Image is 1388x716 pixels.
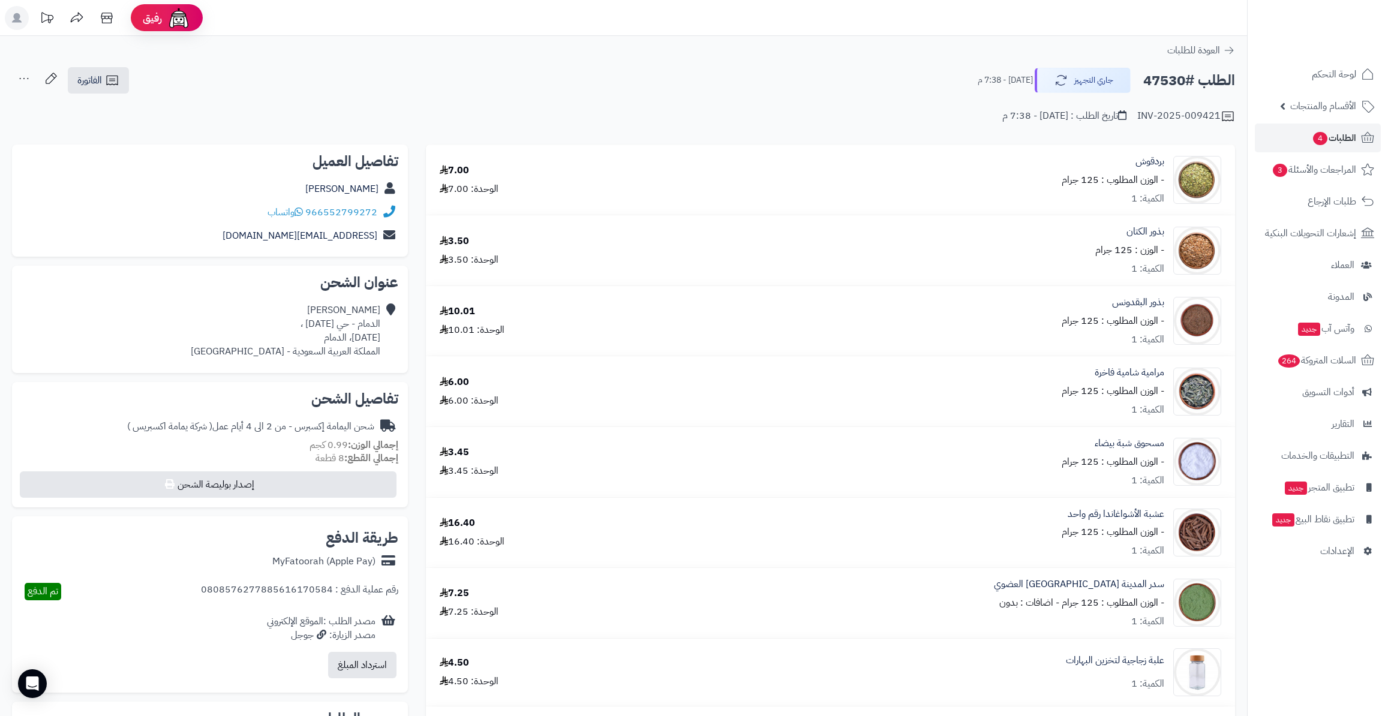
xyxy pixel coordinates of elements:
a: التقارير [1255,410,1381,438]
a: [PERSON_NAME] [305,182,378,196]
small: [DATE] - 7:38 م [978,74,1033,86]
span: أدوات التسويق [1302,384,1354,401]
div: 7.00 [440,164,469,178]
small: 8 قطعة [316,451,398,465]
span: لوحة التحكم [1312,66,1356,83]
img: 1628195064-Marjoram-90x90.jpg [1174,156,1221,204]
span: 3 [1272,163,1288,178]
button: استرداد المبلغ [328,652,396,678]
small: - الوزن المطلوب : 125 جرام [1062,173,1164,187]
div: الكمية: 1 [1131,192,1164,206]
span: السلات المتروكة [1277,352,1356,369]
a: بردقوش [1135,155,1164,169]
span: الإعدادات [1320,543,1354,559]
span: العملاء [1331,257,1354,273]
div: مصدر الزيارة: جوجل [267,628,375,642]
div: MyFatoorah (Apple Pay) [272,555,375,568]
button: إصدار بوليصة الشحن [20,471,396,498]
div: الكمية: 1 [1131,474,1164,488]
a: بذور الكتان [1126,225,1164,239]
div: 3.50 [440,234,469,248]
img: logo-2.png [1306,10,1377,35]
small: - الوزن : 125 جرام [1095,243,1164,257]
a: العملاء [1255,251,1381,279]
img: 1628249871-Flax%20Seeds-90x90.jpg [1174,227,1221,275]
a: 966552799272 [305,205,377,219]
img: 1633580797-Parsley%20Seeds-90x90.jpg [1174,297,1221,345]
button: جاري التجهيز [1035,68,1131,93]
small: - الوزن المطلوب : 125 جرام [1062,384,1164,398]
small: - الوزن المطلوب : 125 جرام [1062,314,1164,328]
a: لوحة التحكم [1255,60,1381,89]
span: تطبيق نقاط البيع [1271,511,1354,528]
div: Open Intercom Messenger [18,669,47,698]
div: الكمية: 1 [1131,677,1164,691]
span: الفاتورة [77,73,102,88]
div: الوحدة: 3.50 [440,253,498,267]
img: 1690052262-Seder%20Leaves%20Powder%20Organic-90x90.jpg [1174,579,1221,627]
a: المراجعات والأسئلة3 [1255,155,1381,184]
a: الفاتورة [68,67,129,94]
span: المدونة [1328,288,1354,305]
div: الوحدة: 3.45 [440,464,498,478]
a: تطبيق المتجرجديد [1255,473,1381,502]
a: الإعدادات [1255,537,1381,565]
div: الكمية: 1 [1131,333,1164,347]
div: الوحدة: 6.00 [440,394,498,408]
h2: تفاصيل العميل [22,154,398,169]
span: التطبيقات والخدمات [1281,447,1354,464]
img: 1660069051-Alum%20Rock%20Powder-90x90.jpg [1174,438,1221,486]
small: - الوزن المطلوب : 125 جرام [1062,455,1164,469]
a: علبة زجاجية لتخزين البهارات [1066,654,1164,667]
div: 3.45 [440,446,469,459]
h2: تفاصيل الشحن [22,392,398,406]
div: 7.25 [440,586,469,600]
span: التقارير [1332,416,1354,432]
img: 1728019116-Sage%202-90x90.jpg [1174,368,1221,416]
a: وآتس آبجديد [1255,314,1381,343]
div: مصدر الطلب :الموقع الإلكتروني [267,615,375,642]
div: الكمية: 1 [1131,403,1164,417]
h2: الطلب #47530 [1143,68,1235,93]
span: جديد [1285,482,1307,495]
a: عشبة الأشواغاندا رقم واحد [1068,507,1164,521]
span: 4 [1312,131,1328,146]
small: 0.99 كجم [310,438,398,452]
span: جديد [1298,323,1320,336]
a: أدوات التسويق [1255,378,1381,407]
a: مرامية شامية فاخرة [1095,366,1164,380]
a: إشعارات التحويلات البنكية [1255,219,1381,248]
small: - اضافات : بدون [999,595,1059,610]
span: جديد [1272,513,1294,527]
a: [EMAIL_ADDRESS][DOMAIN_NAME] [223,228,377,243]
small: - الوزن المطلوب : 125 جرام [1062,525,1164,539]
div: شحن اليمامة إكسبرس - من 2 الى 4 أيام عمل [127,420,374,434]
span: تطبيق المتجر [1284,479,1354,496]
div: تاريخ الطلب : [DATE] - 7:38 م [1002,109,1126,123]
a: سدر المدينة [GEOGRAPHIC_DATA] العضوي [994,577,1164,591]
div: 6.00 [440,375,469,389]
a: التطبيقات والخدمات [1255,441,1381,470]
span: إشعارات التحويلات البنكية [1265,225,1356,242]
span: المراجعات والأسئلة [1272,161,1356,178]
span: وآتس آب [1297,320,1354,337]
div: الكمية: 1 [1131,544,1164,558]
div: INV-2025-009421 [1137,109,1235,124]
div: 4.50 [440,656,469,670]
a: تطبيق نقاط البيعجديد [1255,505,1381,534]
a: السلات المتروكة264 [1255,346,1381,375]
span: تم الدفع [28,584,58,598]
div: الكمية: 1 [1131,615,1164,628]
div: 16.40 [440,516,475,530]
span: العودة للطلبات [1167,43,1220,58]
div: الوحدة: 7.25 [440,605,498,619]
h2: طريقة الدفع [326,531,398,545]
a: بذور البقدونس [1112,296,1164,309]
strong: إجمالي الوزن: [348,438,398,452]
a: طلبات الإرجاع [1255,187,1381,216]
strong: إجمالي القطع: [344,451,398,465]
a: واتساب [268,205,303,219]
div: [PERSON_NAME] الدمام - حي [DATE] ، [DATE]، الدمام المملكة العربية السعودية - [GEOGRAPHIC_DATA] [191,303,380,358]
img: 1721986420-Spice%20Glass%20Bottle%20A-90x90.jpg [1174,648,1221,696]
h2: عنوان الشحن [22,275,398,290]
